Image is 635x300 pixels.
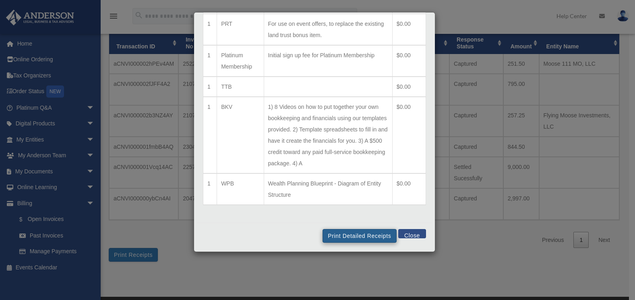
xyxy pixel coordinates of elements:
[217,45,264,77] td: Platinum Membership
[392,97,426,173] td: $0.00
[392,14,426,45] td: $0.00
[217,77,264,97] td: TTB
[323,229,396,243] button: Print Detailed Receipts
[203,97,217,173] td: 1
[264,14,392,45] td: For use on event offers, to replace the existing land trust bonus item.
[203,173,217,205] td: 1
[217,97,264,173] td: BKV
[264,97,392,173] td: 1) 8 Videos on how to put together your own bookkeeping and financials using our templates provid...
[217,173,264,205] td: WPB
[264,173,392,205] td: Wealth Planning Blueprint - Diagram of Entity Structure
[203,45,217,77] td: 1
[217,14,264,45] td: PRT
[398,229,426,238] button: Close
[203,14,217,45] td: 1
[264,45,392,77] td: Initial sign up fee for Platinum Membership
[392,45,426,77] td: $0.00
[203,77,217,97] td: 1
[392,173,426,205] td: $0.00
[392,77,426,97] td: $0.00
